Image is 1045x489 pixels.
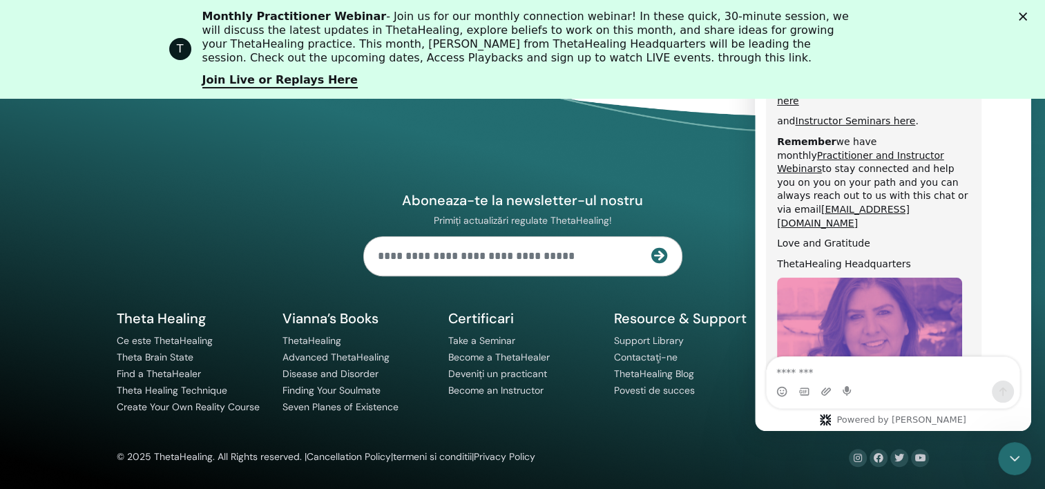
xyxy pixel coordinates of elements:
div: - Join us for our monthly connection webinar! In these quick, 30-minute session, we will discuss ... [202,10,854,65]
div: © 2025 ThetaHealing. All Rights reserved. | | | [117,449,535,466]
a: Join Live or Replays Here [202,73,358,88]
a: Povesti de succes [614,384,695,396]
h5: Resource & Support [614,309,763,327]
p: Primiți actualizări regulate ThetaHealing! [363,214,682,227]
h4: Aboneaza-te la newsletter-ul nostru [363,191,682,209]
a: Disease and Disorder [282,367,378,380]
a: Create Your Own Reality Course [117,401,260,413]
iframe: Intercom live chat [998,442,1031,475]
h5: Theta Healing [117,309,266,327]
a: Theta Healing Technique [117,384,227,396]
a: Finding Your Soulmate [282,384,381,396]
a: Cancellation Policy [307,450,391,463]
a: ThetaHealing Blog [614,367,694,380]
a: Find a ThetaHealer [117,367,201,380]
h5: Vianna’s Books [282,309,432,327]
div: Close [1019,12,1033,21]
a: Contactaţi-ne [614,351,678,363]
a: Become an Instructor [448,384,544,396]
a: ThetaHealing [282,334,341,347]
b: Monthly Practitioner Webinar [202,10,387,23]
a: Support Library [614,334,684,347]
h5: Certificari [448,309,597,327]
div: Profile image for ThetaHealing [169,38,191,60]
a: Seven Planes of Existence [282,401,399,413]
a: Theta Brain State [117,351,193,363]
a: Ce este ThetaHealing [117,334,213,347]
a: Become a ThetaHealer [448,351,550,363]
iframe: Intercom live chat [755,14,1031,431]
a: Privacy Policy [474,450,535,463]
a: Advanced ThetaHealing [282,351,390,363]
a: termeni si conditii [393,450,472,463]
a: Deveniți un practicant [448,367,547,380]
a: Take a Seminar [448,334,515,347]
